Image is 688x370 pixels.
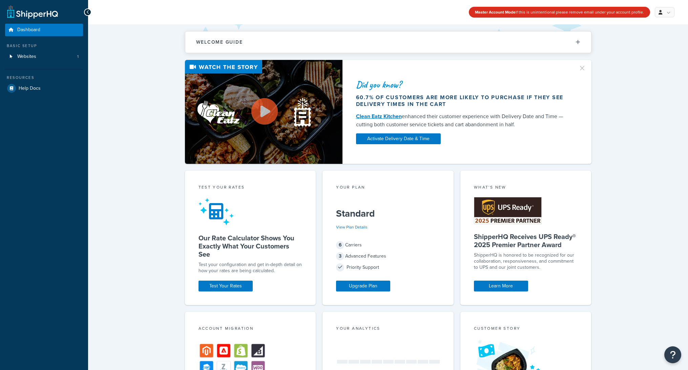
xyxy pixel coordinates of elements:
[474,325,578,333] div: Customer Story
[475,9,516,15] strong: Master Account Mode
[356,94,570,108] div: 60.7% of customers are more likely to purchase if they see delivery times in the cart
[336,252,440,261] div: Advanced Features
[336,241,344,249] span: 6
[474,233,578,249] h5: ShipperHQ Receives UPS Ready® 2025 Premier Partner Award
[336,325,440,333] div: Your Analytics
[77,54,79,60] span: 1
[336,263,440,272] div: Priority Support
[356,112,570,129] div: enhanced their customer experience with Delivery Date and Time — cutting both customer service ti...
[469,7,650,18] div: If this is unintentional please remove email under your account profile.
[199,184,303,192] div: Test your rates
[5,75,83,81] div: Resources
[17,54,36,60] span: Websites
[336,224,368,230] a: View Plan Details
[199,325,303,333] div: Account Migration
[356,80,570,89] div: Did you know?
[474,281,528,291] a: Learn More
[185,60,342,164] img: Video thumbnail
[5,82,83,94] a: Help Docs
[336,252,344,260] span: 3
[356,133,441,144] a: Activate Delivery Date & Time
[5,24,83,36] a: Dashboard
[199,262,303,274] div: Test your configuration and get in-depth detail on how your rates are being calculated.
[336,281,390,291] a: Upgrade Plan
[336,208,440,219] h5: Standard
[196,40,243,45] h2: Welcome Guide
[5,50,83,63] a: Websites1
[474,252,578,270] p: ShipperHQ is honored to be recognized for our collaboration, responsiveness, and commitment to UP...
[199,281,253,291] a: Test Your Rates
[336,240,440,250] div: Carriers
[336,184,440,192] div: Your Plan
[5,43,83,49] div: Basic Setup
[5,50,83,63] li: Websites
[356,112,402,120] a: Clean Eatz Kitchen
[199,234,303,258] h5: Our Rate Calculator Shows You Exactly What Your Customers See
[185,31,591,53] button: Welcome Guide
[19,86,41,91] span: Help Docs
[17,27,40,33] span: Dashboard
[664,346,681,363] button: Open Resource Center
[474,184,578,192] div: What's New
